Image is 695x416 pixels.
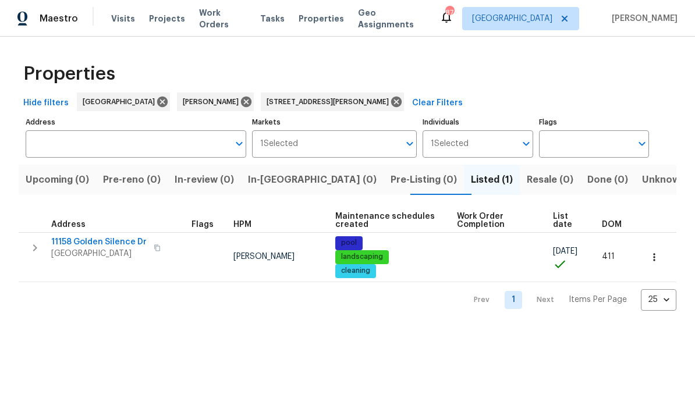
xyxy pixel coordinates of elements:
[358,7,425,30] span: Geo Assignments
[602,221,622,229] span: DOM
[518,136,534,152] button: Open
[553,247,577,255] span: [DATE]
[192,221,214,229] span: Flags
[51,248,147,259] span: [GEOGRAPHIC_DATA]
[252,119,417,126] label: Markets
[261,93,404,111] div: [STREET_ADDRESS][PERSON_NAME]
[431,139,469,149] span: 1 Selected
[527,172,573,188] span: Resale (0)
[51,236,147,248] span: 11158 Golden Silence Dr
[83,96,159,108] span: [GEOGRAPHIC_DATA]
[23,96,69,111] span: Hide filters
[607,13,678,24] span: [PERSON_NAME]
[199,7,246,30] span: Work Orders
[103,172,161,188] span: Pre-reno (0)
[641,285,676,315] div: 25
[587,172,628,188] span: Done (0)
[553,212,582,229] span: List date
[248,172,377,188] span: In-[GEOGRAPHIC_DATA] (0)
[336,266,375,276] span: cleaning
[602,253,615,261] span: 411
[299,13,344,24] span: Properties
[175,172,234,188] span: In-review (0)
[402,136,418,152] button: Open
[391,172,457,188] span: Pre-Listing (0)
[336,252,388,262] span: landscaping
[445,7,453,19] div: 87
[19,93,73,114] button: Hide filters
[177,93,254,111] div: [PERSON_NAME]
[505,291,522,309] a: Goto page 1
[77,93,170,111] div: [GEOGRAPHIC_DATA]
[23,68,115,80] span: Properties
[149,13,185,24] span: Projects
[183,96,243,108] span: [PERSON_NAME]
[267,96,393,108] span: [STREET_ADDRESS][PERSON_NAME]
[231,136,247,152] button: Open
[335,212,437,229] span: Maintenance schedules created
[471,172,513,188] span: Listed (1)
[539,119,649,126] label: Flags
[111,13,135,24] span: Visits
[233,221,251,229] span: HPM
[26,172,89,188] span: Upcoming (0)
[336,238,361,248] span: pool
[40,13,78,24] span: Maestro
[407,93,467,114] button: Clear Filters
[569,294,627,305] p: Items Per Page
[26,119,246,126] label: Address
[457,212,533,229] span: Work Order Completion
[634,136,650,152] button: Open
[233,253,295,261] span: [PERSON_NAME]
[51,221,86,229] span: Address
[260,139,298,149] span: 1 Selected
[472,13,552,24] span: [GEOGRAPHIC_DATA]
[412,96,463,111] span: Clear Filters
[260,15,285,23] span: Tasks
[463,289,676,311] nav: Pagination Navigation
[423,119,533,126] label: Individuals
